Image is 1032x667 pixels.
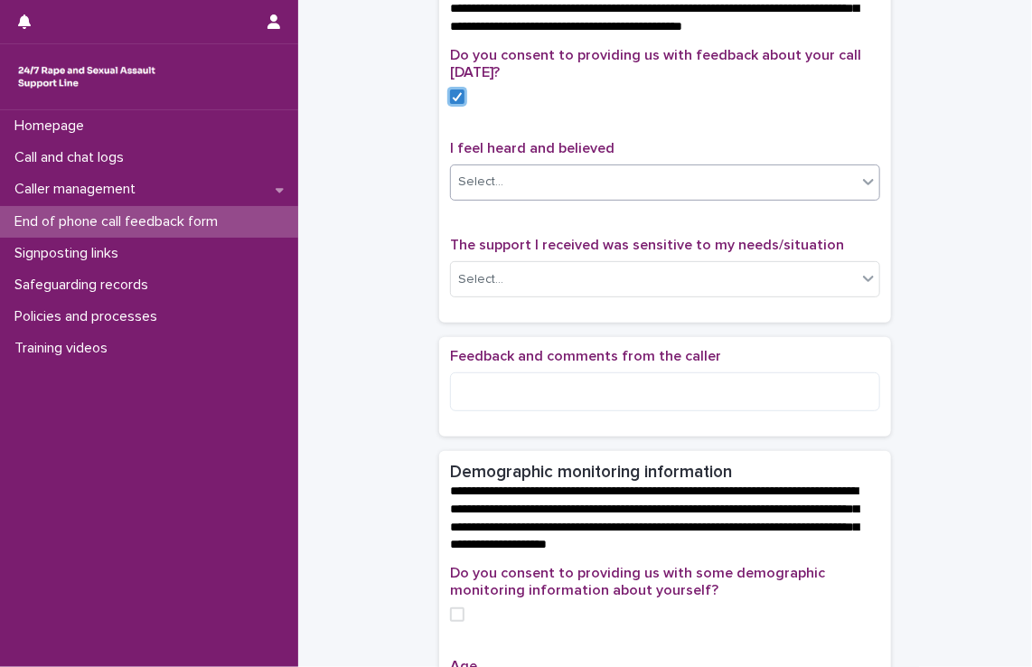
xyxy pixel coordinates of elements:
p: Policies and processes [7,308,172,325]
p: Signposting links [7,245,133,262]
p: Call and chat logs [7,149,138,166]
p: Training videos [7,340,122,357]
p: Caller management [7,181,150,198]
span: Do you consent to providing us with feedback about your call [DATE]? [450,48,861,80]
span: The support I received was sensitive to my needs/situation [450,238,844,252]
p: End of phone call feedback form [7,213,232,230]
h2: Demographic monitoring information [450,462,732,483]
div: Select... [458,173,503,192]
img: rhQMoQhaT3yELyF149Cw [14,59,159,95]
span: Feedback and comments from the caller [450,349,721,363]
span: Do you consent to providing us with some demographic monitoring information about yourself? [450,566,825,597]
p: Homepage [7,117,99,135]
p: Safeguarding records [7,277,163,294]
div: Select... [458,270,503,289]
span: I feel heard and believed [450,141,615,155]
